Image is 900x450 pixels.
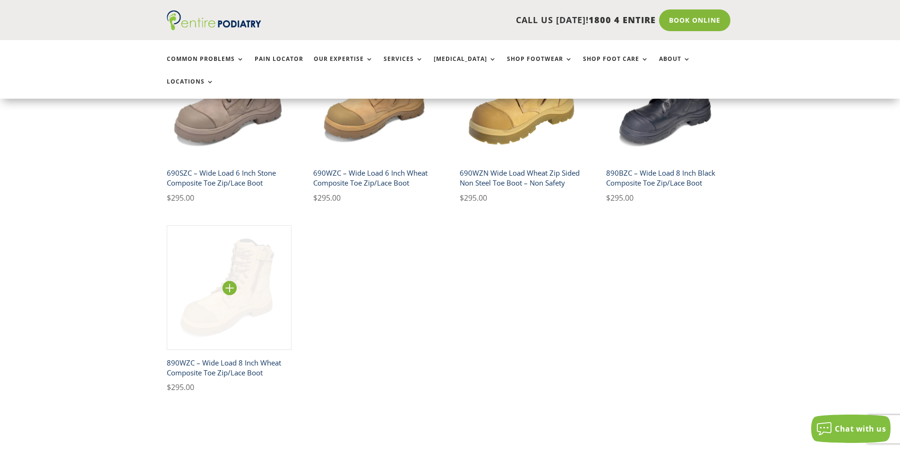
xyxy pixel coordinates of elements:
a: 890WZC wide load safety boot composite toe wheat890WZC – Wide Load 8 Inch Wheat Composite Toe Zip... [167,225,292,394]
a: [MEDICAL_DATA] [434,56,497,76]
span: $ [167,382,171,392]
bdi: 295.00 [167,382,194,392]
h2: 690WZN Wide Load Wheat Zip Sided Non Steel Toe Boot – Non Safety [460,165,585,192]
h2: 690SZC – Wide Load 6 Inch Stone Composite Toe Zip/Lace Boot [167,165,292,192]
a: Pain Locator [255,56,303,76]
a: Entire Podiatry [167,23,261,32]
span: $ [460,193,464,203]
a: Locations [167,78,214,99]
p: CALL US [DATE]! [298,14,656,26]
a: Wide Load non steele toe boot wheat nubuck690WZN Wide Load Wheat Zip Sided Non Steel Toe Boot – N... [460,35,585,204]
span: $ [167,193,171,203]
bdi: 295.00 [167,193,194,203]
a: 690SZC wide load safety boot composite toe stone690SZC – Wide Load 6 Inch Stone Composite Toe Zip... [167,35,292,204]
a: 690WZC wide load safety boot composite toe wheat690WZC – Wide Load 6 Inch Wheat Composite Toe Zip... [313,35,438,204]
a: Common Problems [167,56,244,76]
h2: 690WZC – Wide Load 6 Inch Wheat Composite Toe Zip/Lace Boot [313,165,438,192]
img: 890WZC wide load safety boot composite toe wheat [167,225,292,350]
a: Our Expertise [314,56,373,76]
bdi: 295.00 [313,193,341,203]
button: Chat with us [811,415,891,443]
h2: 890BZC – Wide Load 8 Inch Black Composite Toe Zip/Lace Boot [606,165,731,192]
a: 890BZC wide load safety boot composite toe black890BZC – Wide Load 8 Inch Black Composite Toe Zip... [606,35,731,204]
bdi: 295.00 [606,193,634,203]
bdi: 295.00 [460,193,487,203]
span: $ [313,193,317,203]
span: Chat with us [835,424,886,434]
h2: 890WZC – Wide Load 8 Inch Wheat Composite Toe Zip/Lace Boot [167,354,292,381]
a: Book Online [659,9,730,31]
span: $ [606,193,610,203]
a: Services [384,56,423,76]
span: 1800 4 ENTIRE [589,14,656,25]
a: About [659,56,691,76]
a: Shop Foot Care [583,56,649,76]
a: Shop Footwear [507,56,573,76]
img: logo (1) [167,10,261,30]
